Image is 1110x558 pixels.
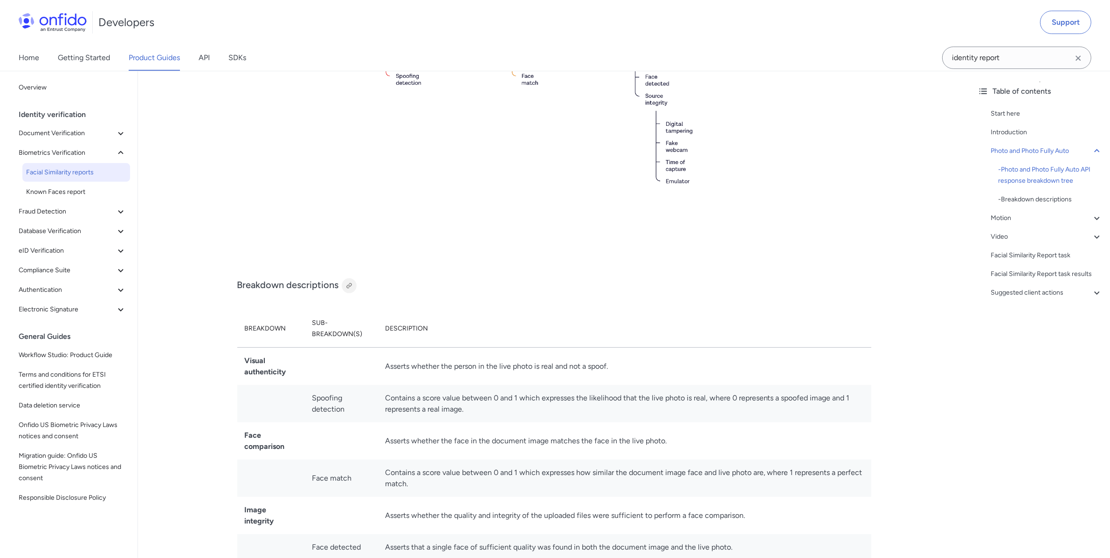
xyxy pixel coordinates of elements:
a: Start here [991,108,1103,119]
span: Database Verification [19,226,115,237]
button: Document Verification [15,124,130,143]
a: -Photo and Photo Fully Auto API response breakdown tree [998,164,1103,186]
span: Facial Similarity reports [26,167,126,178]
a: Onfido US Biometric Privacy Laws notices and consent [15,416,130,446]
div: - Photo and Photo Fully Auto API response breakdown tree [998,164,1103,186]
a: Facial Similarity Report task results [991,269,1103,280]
button: Database Verification [15,222,130,241]
svg: Clear search field button [1073,53,1084,64]
h3: Breakdown descriptions [237,278,871,293]
a: Getting Started [58,45,110,71]
td: Asserts whether the face in the document image matches the face in the live photo. [378,422,871,460]
span: Migration guide: Onfido US Biometric Privacy Laws notices and consent [19,450,126,484]
a: Motion [991,213,1103,224]
a: Support [1040,11,1091,34]
span: Terms and conditions for ETSI certified identity verification [19,369,126,392]
a: Photo and Photo Fully Auto [991,145,1103,157]
a: Video [991,231,1103,242]
a: Overview [15,78,130,97]
span: Authentication [19,284,115,296]
td: Contains a score value between 0 and 1 which expresses the likelihood that the live photo is real... [378,385,871,422]
div: General Guides [19,327,134,346]
button: Authentication [15,281,130,299]
a: Migration guide: Onfido US Biometric Privacy Laws notices and consent [15,447,130,488]
h1: Developers [98,15,154,30]
a: Workflow Studio: Product Guide [15,346,130,365]
button: Electronic Signature [15,300,130,319]
span: Known Faces report [26,186,126,198]
div: - Breakdown descriptions [998,194,1103,205]
td: Spoofing detection [304,385,377,422]
span: Responsible Disclosure Policy [19,492,126,503]
div: Identity verification [19,105,134,124]
span: eID Verification [19,245,115,256]
a: -Breakdown descriptions [998,194,1103,205]
td: Face match [304,460,377,497]
div: Table of contents [978,86,1103,97]
a: Introduction [991,127,1103,138]
th: Sub-breakdown(s) [304,310,377,348]
td: Asserts whether the person in the live photo is real and not a spoof. [378,348,871,386]
a: Known Faces report [22,183,130,201]
img: Onfido Logo [19,13,87,32]
strong: Visual authenticity [245,356,286,376]
a: Data deletion service [15,396,130,415]
a: Responsible Disclosure Policy [15,489,130,507]
a: Facial Similarity reports [22,163,130,182]
a: Terms and conditions for ETSI certified identity verification [15,365,130,395]
button: Compliance Suite [15,261,130,280]
span: Biometrics Verification [19,147,115,158]
span: Electronic Signature [19,304,115,315]
a: SDKs [228,45,246,71]
a: Home [19,45,39,71]
strong: Image integrity [245,505,274,525]
span: Onfido US Biometric Privacy Laws notices and consent [19,420,126,442]
td: Contains a score value between 0 and 1 which expresses how similar the document image face and li... [378,460,871,497]
td: Asserts whether the quality and integrity of the uploaded files were sufficient to perform a face... [378,497,871,534]
button: eID Verification [15,241,130,260]
button: Fraud Detection [15,202,130,221]
th: Breakdown [237,310,305,348]
a: Product Guides [129,45,180,71]
strong: Face comparison [245,431,285,451]
span: Data deletion service [19,400,126,411]
a: API [199,45,210,71]
span: Fraud Detection [19,206,115,217]
a: Suggested client actions [991,287,1103,298]
span: Workflow Studio: Product Guide [19,350,126,361]
th: Description [378,310,871,348]
input: Onfido search input field [942,47,1091,69]
span: Overview [19,82,126,93]
a: Facial Similarity Report task [991,250,1103,261]
span: Document Verification [19,128,115,139]
span: Compliance Suite [19,265,115,276]
button: Biometrics Verification [15,144,130,162]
